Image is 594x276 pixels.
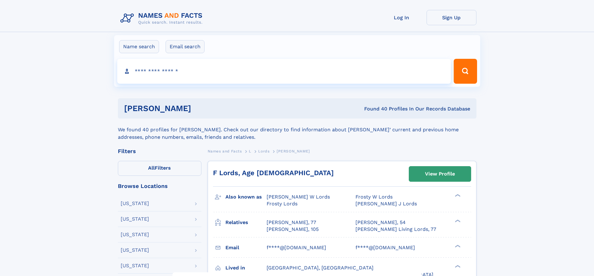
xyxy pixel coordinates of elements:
[117,59,451,84] input: search input
[278,105,470,112] div: Found 40 Profiles In Our Records Database
[208,147,242,155] a: Names and Facts
[267,219,316,226] a: [PERSON_NAME], 77
[427,10,476,25] a: Sign Up
[121,217,149,222] div: [US_STATE]
[453,219,461,223] div: ❯
[121,248,149,253] div: [US_STATE]
[213,169,334,177] a: F Lords, Age [DEMOGRAPHIC_DATA]
[121,263,149,268] div: [US_STATE]
[267,201,297,207] span: Frosty Lords
[454,59,477,84] button: Search Button
[225,192,267,202] h3: Also known as
[225,242,267,253] h3: Email
[377,10,427,25] a: Log In
[118,119,476,141] div: We found 40 profiles for [PERSON_NAME]. Check out our directory to find information about [PERSON...
[225,263,267,273] h3: Lived in
[425,167,455,181] div: View Profile
[453,244,461,248] div: ❯
[453,264,461,268] div: ❯
[409,166,471,181] a: View Profile
[267,265,374,271] span: [GEOGRAPHIC_DATA], [GEOGRAPHIC_DATA]
[267,226,319,233] a: [PERSON_NAME], 105
[249,147,251,155] a: L
[225,217,267,228] h3: Relatives
[267,194,330,200] span: [PERSON_NAME] W Lords
[355,194,393,200] span: Frosty W Lords
[118,148,201,154] div: Filters
[277,149,310,153] span: [PERSON_NAME]
[355,219,406,226] a: [PERSON_NAME], 54
[355,201,417,207] span: [PERSON_NAME] J Lords
[121,232,149,237] div: [US_STATE]
[258,149,269,153] span: Lords
[148,165,155,171] span: All
[258,147,269,155] a: Lords
[118,183,201,189] div: Browse Locations
[121,201,149,206] div: [US_STATE]
[166,40,205,53] label: Email search
[124,105,278,112] h1: [PERSON_NAME]
[453,194,461,198] div: ❯
[119,40,159,53] label: Name search
[118,161,201,176] label: Filters
[249,149,251,153] span: L
[355,226,436,233] a: [PERSON_NAME] Living Lords, 77
[118,10,208,27] img: Logo Names and Facts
